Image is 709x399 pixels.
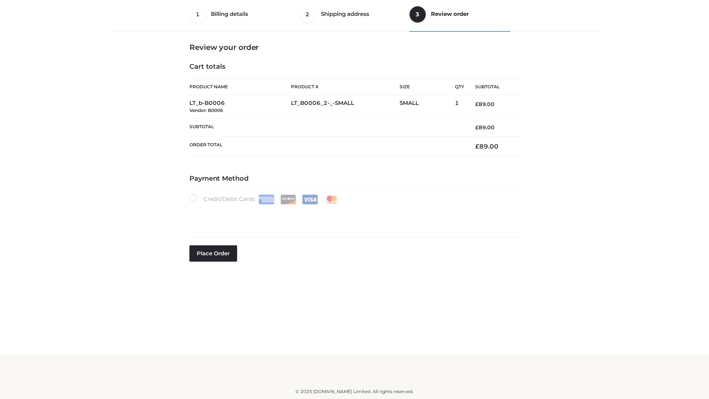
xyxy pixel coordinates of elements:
bdi: 89.00 [475,143,499,150]
h4: Cart totals [189,63,520,71]
th: Product # [291,78,400,95]
td: LT_B0006_2-_-SMALL [291,95,400,119]
div: © 2025 [DOMAIN_NAME] Limited. All rights reserved. [110,388,599,395]
td: SMALL [400,95,455,119]
img: Mastercard [324,195,340,204]
small: Vendor: B0006 [189,108,223,113]
th: Subtotal [189,118,464,136]
h4: Payment Method [189,175,520,183]
bdi: 89.00 [475,124,494,131]
iframe: Secure payment input frame [188,203,518,230]
img: Amex [258,195,274,204]
th: Order Total [189,137,464,156]
th: Subtotal [464,79,520,95]
label: Credit/Debit Cards [189,194,340,204]
h3: Review your order [189,43,520,52]
td: 1 [455,95,464,119]
td: LT_b-B0006 [189,95,291,119]
span: £ [475,101,479,108]
th: Product Name [189,78,291,95]
bdi: 89.00 [475,101,494,108]
th: Size [400,79,451,95]
th: Qty [455,78,464,95]
img: Visa [302,195,318,204]
img: Discover [280,195,296,204]
span: £ [475,143,479,150]
button: Place order [189,245,237,262]
span: £ [475,124,479,131]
